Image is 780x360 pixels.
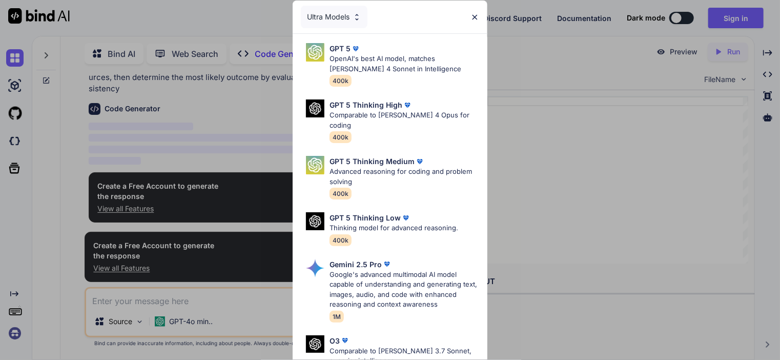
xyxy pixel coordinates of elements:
[353,13,361,22] img: Pick Models
[330,75,352,87] span: 400k
[301,6,367,28] div: Ultra Models
[306,99,324,117] img: Pick Models
[351,44,361,54] img: premium
[330,223,458,233] p: Thinking model for advanced reasoning.
[330,99,402,110] p: GPT 5 Thinking High
[330,212,401,223] p: GPT 5 Thinking Low
[330,259,382,270] p: Gemini 2.5 Pro
[470,13,479,22] img: close
[415,156,425,167] img: premium
[330,311,344,323] span: 1M
[330,156,415,167] p: GPT 5 Thinking Medium
[330,167,480,187] p: Advanced reasoning for coding and problem solving
[306,43,324,62] img: Pick Models
[330,110,480,130] p: Comparable to [PERSON_NAME] 4 Opus for coding
[401,213,411,223] img: premium
[330,188,352,199] span: 400k
[330,131,352,143] span: 400k
[330,270,480,310] p: Google's advanced multimodal AI model capable of understanding and generating text, images, audio...
[330,54,480,74] p: OpenAI's best AI model, matches [PERSON_NAME] 4 Sonnet in Intelligence
[306,156,324,174] img: Pick Models
[402,100,413,110] img: premium
[382,259,392,269] img: premium
[306,212,324,230] img: Pick Models
[306,335,324,353] img: Pick Models
[340,335,350,346] img: premium
[330,335,340,346] p: O3
[330,234,352,246] span: 400k
[330,43,351,54] p: GPT 5
[306,259,324,277] img: Pick Models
